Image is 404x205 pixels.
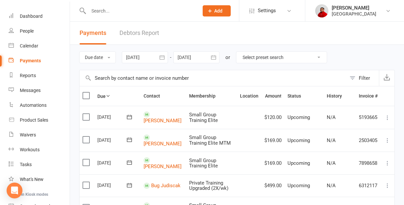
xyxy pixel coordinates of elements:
td: 2503405 [356,129,381,152]
span: N/A [327,114,336,120]
div: Calendar [20,43,38,48]
div: Waivers [20,132,36,137]
span: N/A [327,183,336,189]
th: Invoice # [356,86,381,106]
input: Search by contact name or invoice number [80,70,346,86]
div: Filter [359,74,370,82]
th: Status [285,86,324,106]
input: Search... [86,6,194,15]
div: What's New [20,177,44,182]
span: Small Group Training Elite [189,158,218,169]
a: Tasks [9,157,70,172]
div: People [20,28,34,34]
div: [DATE] [97,158,128,168]
td: $169.00 [261,152,285,174]
td: 6312117 [356,174,381,197]
span: Upcoming [287,183,310,189]
a: Calendar [9,39,70,53]
td: $120.00 [261,106,285,129]
a: What's New [9,172,70,187]
a: Bug Judiscak [151,183,181,189]
div: Payments [20,58,41,63]
th: Contact [141,86,186,106]
span: Upcoming [287,160,310,166]
span: N/A [327,160,336,166]
span: Settings [258,3,276,18]
div: Reports [20,73,36,78]
span: Private Training Upgraded (2X/wk) [189,180,228,191]
div: [DATE] [97,135,128,145]
div: Product Sales [20,117,48,123]
a: [PERSON_NAME] [144,163,182,169]
div: Automations [20,102,47,108]
div: [DATE] [97,112,128,122]
span: Payments [80,29,106,36]
span: Add [214,8,222,14]
div: [DATE] [97,180,128,190]
span: Upcoming [287,114,310,120]
span: Upcoming [287,137,310,143]
button: Due date [79,51,116,63]
a: Payments [9,53,70,68]
a: Reports [9,68,70,83]
th: Due [94,86,141,106]
div: Messages [20,88,41,93]
div: Dashboard [20,14,43,19]
span: Small Group Training Elite [189,112,218,123]
div: [GEOGRAPHIC_DATA] [332,11,376,17]
th: Membership [186,86,237,106]
div: Workouts [20,147,40,152]
a: [PERSON_NAME] [144,118,182,124]
td: 5193665 [356,106,381,129]
a: People [9,24,70,39]
span: Small Group Training Elite MTM [189,134,231,146]
a: Workouts [9,142,70,157]
th: Location [237,86,261,106]
th: Amount [261,86,285,106]
a: Product Sales [9,113,70,128]
button: Filter [346,70,379,86]
div: or [225,53,230,61]
td: $499.00 [261,174,285,197]
div: [PERSON_NAME] [332,5,376,11]
img: thumb_image1586839935.png [315,4,328,17]
a: Debtors Report [119,22,159,44]
td: $169.00 [261,129,285,152]
div: Tasks [20,162,32,167]
button: Payments [80,22,106,44]
div: Open Intercom Messenger [7,183,22,198]
a: Automations [9,98,70,113]
a: Waivers [9,128,70,142]
th: History [324,86,356,106]
span: N/A [327,137,336,143]
a: Dashboard [9,9,70,24]
a: Messages [9,83,70,98]
button: Add [203,5,231,16]
a: [PERSON_NAME] [144,140,182,146]
td: 7898658 [356,152,381,174]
